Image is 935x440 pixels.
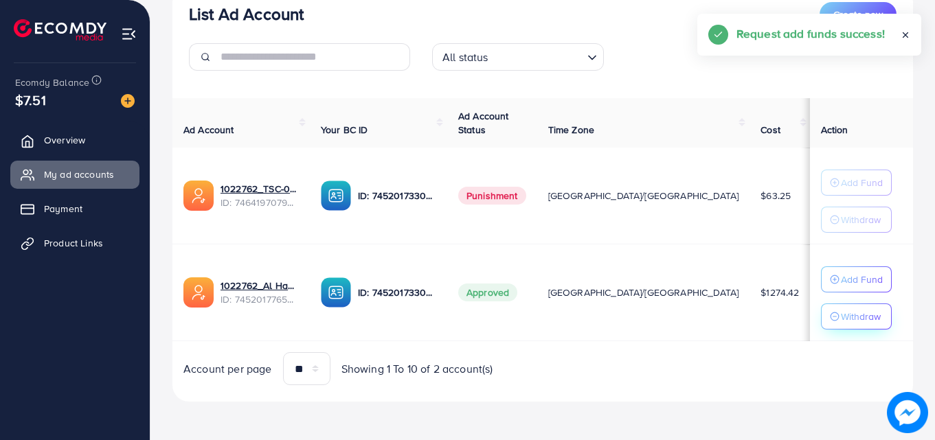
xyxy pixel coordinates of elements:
a: 1022762_TSC-01_1737893822201 [221,182,299,196]
img: ic-ads-acc.e4c84228.svg [183,181,214,211]
p: ID: 7452017330445533200 [358,284,436,301]
span: Time Zone [548,123,594,137]
span: Action [821,123,848,137]
span: Ad Account [183,123,234,137]
span: Payment [44,202,82,216]
button: Withdraw [821,303,892,329]
span: Create new [833,8,883,21]
span: Ecomdy Balance [15,76,89,89]
span: Account per page [183,361,272,377]
span: Showing 1 To 10 of 2 account(s) [341,361,493,377]
img: menu [121,26,137,42]
p: Add Fund [841,174,883,191]
a: Product Links [10,229,139,257]
p: ID: 7452017330445533200 [358,187,436,204]
button: Withdraw [821,207,892,233]
span: [GEOGRAPHIC_DATA]/[GEOGRAPHIC_DATA] [548,189,739,202]
img: image [889,394,927,432]
span: Your BC ID [321,123,368,137]
span: Product Links [44,236,103,250]
button: Create new [820,2,897,27]
span: My ad accounts [44,167,114,181]
img: ic-ba-acc.ded83a64.svg [321,277,351,308]
div: <span class='underline'>1022762_TSC-01_1737893822201</span></br>7464197079427137537 [221,182,299,210]
input: Search for option [493,45,582,67]
span: [GEOGRAPHIC_DATA]/[GEOGRAPHIC_DATA] [548,286,739,299]
span: Ad Account Status [458,109,509,137]
img: logo [14,19,106,40]
button: Add Fund [821,266,892,292]
span: ID: 7452017765898354704 [221,292,299,306]
a: My ad accounts [10,161,139,188]
a: Payment [10,195,139,222]
p: Add Fund [841,271,883,288]
button: Add Fund [821,170,892,196]
a: Overview [10,126,139,154]
span: Cost [761,123,780,137]
img: image [121,94,135,108]
span: All status [440,47,491,67]
h3: List Ad Account [189,4,304,24]
div: <span class='underline'>1022762_Al Hamd Traders_1735058097282</span></br>7452017765898354704 [221,279,299,307]
span: ID: 7464197079427137537 [221,196,299,209]
img: ic-ads-acc.e4c84228.svg [183,277,214,308]
p: Withdraw [841,308,881,325]
span: Overview [44,133,85,147]
img: ic-ba-acc.ded83a64.svg [321,181,351,211]
div: Search for option [432,43,604,71]
span: $7.51 [12,84,49,117]
p: Withdraw [841,211,881,228]
span: Punishment [458,187,526,205]
span: Approved [458,283,517,301]
span: $1274.42 [761,286,799,299]
span: $63.25 [761,189,791,202]
a: 1022762_Al Hamd Traders_1735058097282 [221,279,299,292]
h5: Request add funds success! [736,25,885,43]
